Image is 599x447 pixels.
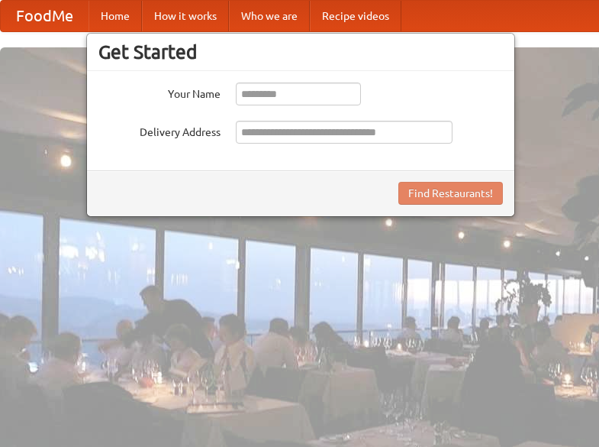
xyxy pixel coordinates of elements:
[98,83,221,102] label: Your Name
[1,1,89,31] a: FoodMe
[398,182,503,205] button: Find Restaurants!
[229,1,310,31] a: Who we are
[142,1,229,31] a: How it works
[98,121,221,140] label: Delivery Address
[98,40,503,63] h3: Get Started
[89,1,142,31] a: Home
[310,1,401,31] a: Recipe videos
